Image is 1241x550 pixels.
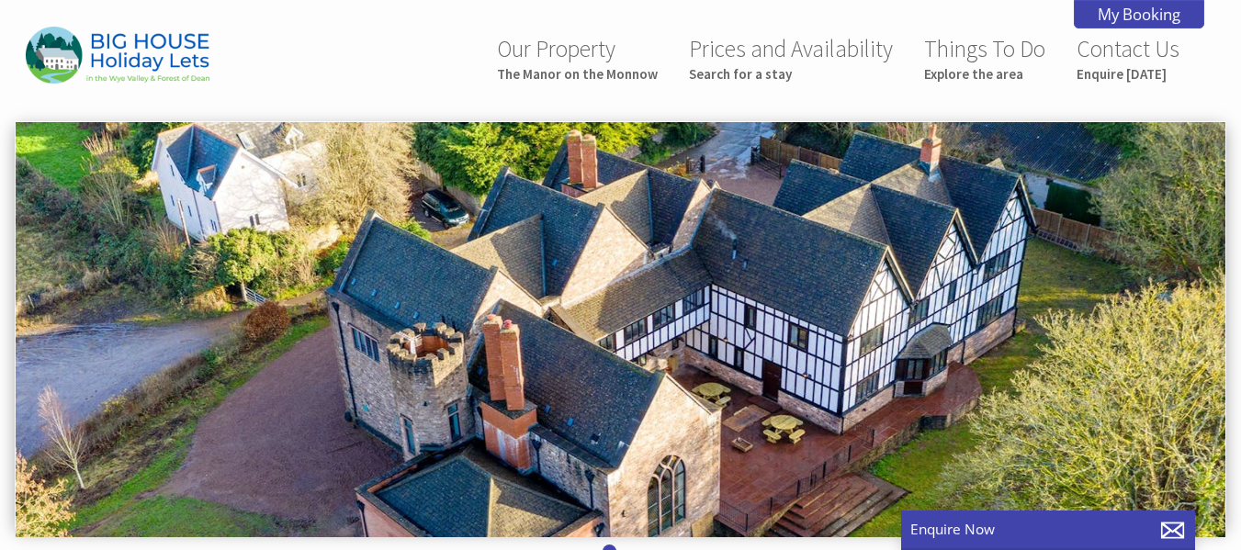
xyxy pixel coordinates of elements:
[1077,65,1179,83] small: Enquire [DATE]
[924,65,1045,83] small: Explore the area
[497,65,658,83] small: The Manor on the Monnow
[924,34,1045,83] a: Things To DoExplore the area
[910,520,1186,539] p: Enquire Now
[1077,34,1179,83] a: Contact UsEnquire [DATE]
[689,65,893,83] small: Search for a stay
[497,34,658,83] a: Our PropertyThe Manor on the Monnow
[26,27,209,83] img: The Manor on the Monnow
[689,34,893,83] a: Prices and AvailabilitySearch for a stay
